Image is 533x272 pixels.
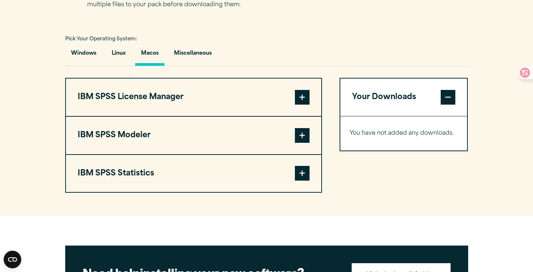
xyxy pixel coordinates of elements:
[65,45,102,66] button: Windows
[349,128,458,139] p: You have not added any downloads.
[168,45,218,66] button: Miscellaneous
[65,37,137,41] span: Pick Your Operating System:
[66,79,321,116] button: IBM SPSS License Manager
[106,45,132,66] button: Linux
[340,116,467,150] div: Your Downloads
[340,79,467,116] button: Your Downloads
[4,251,21,268] button: Open CMP widget
[135,45,164,66] button: Macos
[66,117,321,154] button: IBM SPSS Modeler
[66,155,321,192] button: IBM SPSS Statistics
